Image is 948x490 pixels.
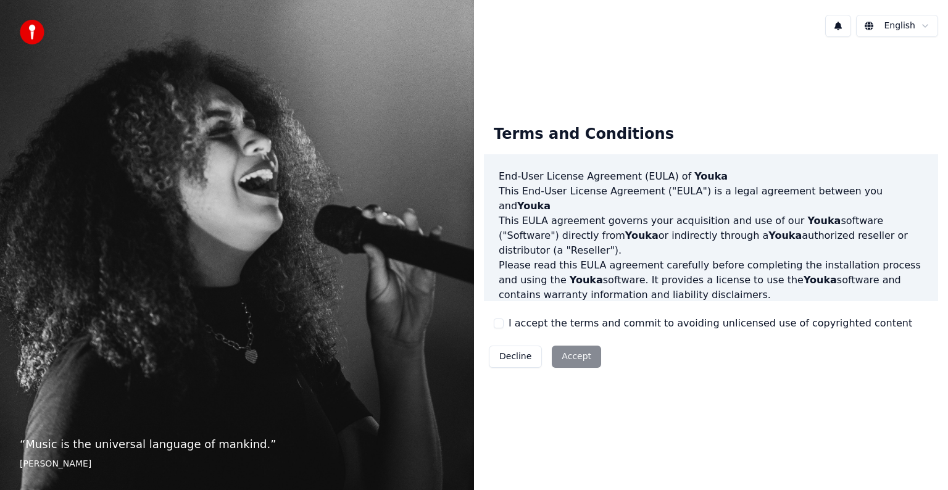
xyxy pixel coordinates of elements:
[499,184,923,214] p: This End-User License Agreement ("EULA") is a legal agreement between you and
[807,215,841,226] span: Youka
[499,169,923,184] h3: End-User License Agreement (EULA) of
[499,258,923,302] p: Please read this EULA agreement carefully before completing the installation process and using th...
[517,200,551,212] span: Youka
[768,230,802,241] span: Youka
[20,436,454,453] p: “ Music is the universal language of mankind. ”
[625,230,659,241] span: Youka
[499,214,923,258] p: This EULA agreement governs your acquisition and use of our software ("Software") directly from o...
[20,20,44,44] img: youka
[694,170,728,182] span: Youka
[509,316,912,331] label: I accept the terms and commit to avoiding unlicensed use of copyrighted content
[484,115,684,154] div: Terms and Conditions
[570,274,603,286] span: Youka
[804,274,837,286] span: Youka
[20,458,454,470] footer: [PERSON_NAME]
[489,346,542,368] button: Decline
